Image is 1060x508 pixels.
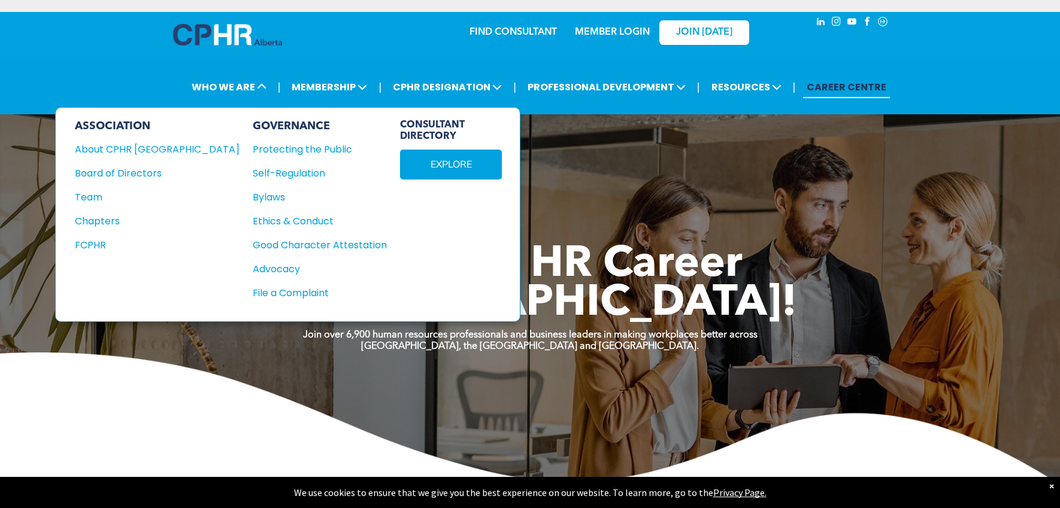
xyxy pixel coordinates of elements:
[75,142,240,157] a: About CPHR [GEOGRAPHIC_DATA]
[253,190,374,205] div: Bylaws
[829,15,843,31] a: instagram
[253,214,387,229] a: Ethics & Conduct
[75,190,223,205] div: Team
[253,285,387,300] a: File a Complaint
[188,76,270,98] span: WHO WE ARE
[697,75,700,99] li: |
[253,142,387,157] a: Protecting the Public
[75,190,240,205] a: Team
[253,214,374,229] div: Ethics & Conduct
[253,261,387,276] a: Advocacy
[318,244,743,287] span: Take Your HR Career
[793,75,796,99] li: |
[75,238,223,253] div: FCPHR
[75,214,240,229] a: Chapters
[676,27,732,38] span: JOIN [DATE]
[575,28,650,37] a: MEMBER LOGIN
[378,75,381,99] li: |
[803,76,890,98] a: CAREER CENTRE
[253,238,387,253] a: Good Character Attestation
[75,214,223,229] div: Chapters
[263,282,797,326] span: To [GEOGRAPHIC_DATA]!
[75,238,240,253] a: FCPHR
[253,166,374,181] div: Self-Regulation
[75,120,240,133] div: ASSOCIATION
[389,76,505,98] span: CPHR DESIGNATION
[814,15,827,31] a: linkedin
[876,15,889,31] a: Social network
[513,75,516,99] li: |
[253,120,387,133] div: GOVERNANCE
[253,142,374,157] div: Protecting the Public
[303,330,758,340] strong: Join over 6,900 human resources professionals and business leaders in making workplaces better ac...
[845,15,858,31] a: youtube
[400,120,502,142] span: CONSULTANT DIRECTORY
[278,75,281,99] li: |
[253,166,387,181] a: Self-Regulation
[75,166,223,181] div: Board of Directors
[75,142,223,157] div: About CPHR [GEOGRAPHIC_DATA]
[1049,480,1054,492] div: Dismiss notification
[173,24,282,45] img: A blue and white logo for cp alberta
[659,20,749,45] a: JOIN [DATE]
[524,76,689,98] span: PROFESSIONAL DEVELOPMENT
[253,285,374,300] div: File a Complaint
[470,28,557,37] a: FIND CONSULTANT
[361,342,699,351] strong: [GEOGRAPHIC_DATA], the [GEOGRAPHIC_DATA] and [GEOGRAPHIC_DATA].
[253,238,374,253] div: Good Character Attestation
[253,261,374,276] div: Advocacy
[861,15,874,31] a: facebook
[400,150,502,180] a: EXPLORE
[75,166,240,181] a: Board of Directors
[288,76,371,98] span: MEMBERSHIP
[713,486,767,498] a: Privacy Page.
[708,76,785,98] span: RESOURCES
[253,190,387,205] a: Bylaws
